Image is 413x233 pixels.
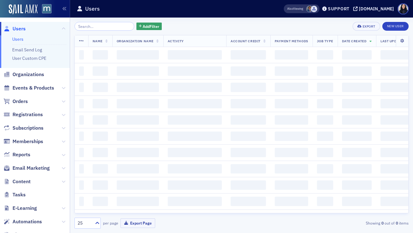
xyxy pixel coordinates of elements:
a: Organizations [3,71,44,78]
span: ‌ [380,50,410,60]
span: Email Marketing [13,165,50,172]
span: ‌ [380,180,410,190]
span: ‌ [168,115,222,125]
span: ‌ [79,197,84,206]
span: ‌ [275,148,308,157]
span: Date Created [342,39,366,43]
span: ‌ [117,164,159,173]
span: ‌ [275,115,308,125]
input: Search… [74,22,134,31]
img: SailAMX [9,4,38,14]
span: ‌ [380,148,410,157]
a: Email Marketing [3,165,50,172]
span: ‌ [168,180,222,190]
span: ‌ [275,197,308,206]
span: ‌ [168,132,222,141]
span: ‌ [380,132,410,141]
span: ‌ [79,180,84,190]
button: Export [353,22,380,31]
a: Content [3,178,31,185]
span: ‌ [117,83,159,92]
span: Tasks [13,191,26,198]
div: Export [363,25,375,28]
div: Support [328,6,349,12]
span: ‌ [93,197,108,206]
span: ‌ [93,50,108,60]
span: Job Type [317,39,333,43]
span: Justin Chase [311,6,317,12]
span: ‌ [168,83,222,92]
span: ‌ [275,180,308,190]
span: ‌ [93,148,108,157]
a: Automations [3,218,42,225]
a: View Homepage [38,4,52,15]
a: New User [382,22,409,31]
span: Automations [13,218,42,225]
span: ‌ [380,115,410,125]
span: ‌ [231,99,266,108]
span: ‌ [168,164,222,173]
span: ‌ [79,164,84,173]
span: Events & Products [13,85,54,91]
span: Payment Methods [275,39,308,43]
span: ‌ [168,99,222,108]
div: [DOMAIN_NAME] [359,6,394,12]
span: Add Filter [143,23,159,29]
span: ‌ [168,50,222,60]
a: Users [3,25,26,32]
span: ‌ [79,83,84,92]
span: ‌ [275,164,308,173]
span: ‌ [93,115,108,125]
span: ‌ [317,83,333,92]
span: Viewing [287,7,303,11]
span: ‌ [342,197,372,206]
span: Subscriptions [13,125,43,132]
a: Tasks [3,191,26,198]
span: Reports [13,151,30,158]
span: Profile [398,3,409,14]
span: ‌ [231,50,266,60]
span: ‌ [317,180,333,190]
span: ‌ [117,132,159,141]
img: SailAMX [42,4,52,14]
span: ‌ [342,148,372,157]
a: Users [12,36,23,42]
span: ‌ [79,148,84,157]
span: ‌ [93,83,108,92]
span: ‌ [342,164,372,173]
span: ‌ [117,197,159,206]
span: ‌ [79,50,84,60]
span: ‌ [231,164,266,173]
button: Export Page [120,218,155,228]
a: User Custom CPE [12,55,46,61]
strong: 0 [380,220,385,226]
span: Last Updated [380,39,405,43]
div: Showing out of items [302,220,409,226]
span: ‌ [168,197,222,206]
span: ‌ [317,115,333,125]
span: ‌ [317,50,333,60]
span: Account Credit [231,39,260,43]
a: E-Learning [3,205,37,212]
span: ‌ [380,99,410,108]
span: ‌ [342,50,372,60]
span: ‌ [231,148,266,157]
h1: Users [85,5,100,13]
a: Registrations [3,111,43,118]
strong: 0 [395,220,399,226]
span: ‌ [231,115,266,125]
span: Registrations [13,111,43,118]
span: ‌ [231,180,266,190]
span: ‌ [93,180,108,190]
div: Also [287,7,293,11]
span: Name [93,39,103,43]
span: ‌ [79,115,84,125]
span: ‌ [342,83,372,92]
span: ‌ [275,50,308,60]
span: ‌ [317,164,333,173]
span: ‌ [275,83,308,92]
span: ‌ [117,180,159,190]
span: ‌ [117,148,159,157]
span: Chris Dougherty [306,6,313,12]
